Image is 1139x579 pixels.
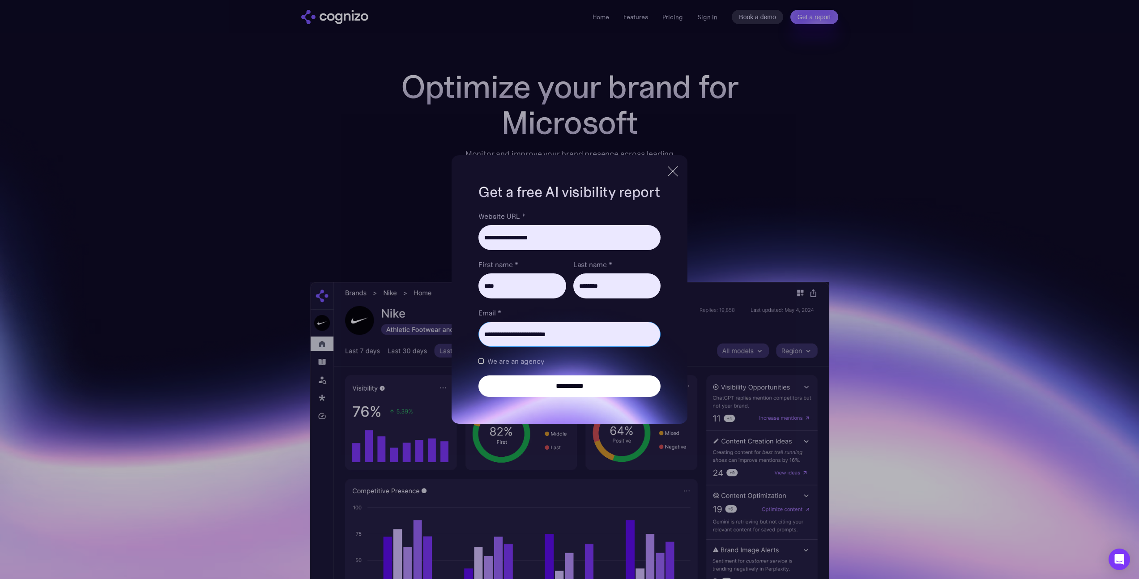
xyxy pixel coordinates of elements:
label: Website URL * [478,211,660,221]
form: Brand Report Form [478,211,660,397]
label: Email * [478,307,660,318]
label: Last name * [573,259,661,270]
div: Open Intercom Messenger [1109,549,1130,570]
h1: Get a free AI visibility report [478,182,660,202]
span: We are an agency [487,356,544,366]
label: First name * [478,259,566,270]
